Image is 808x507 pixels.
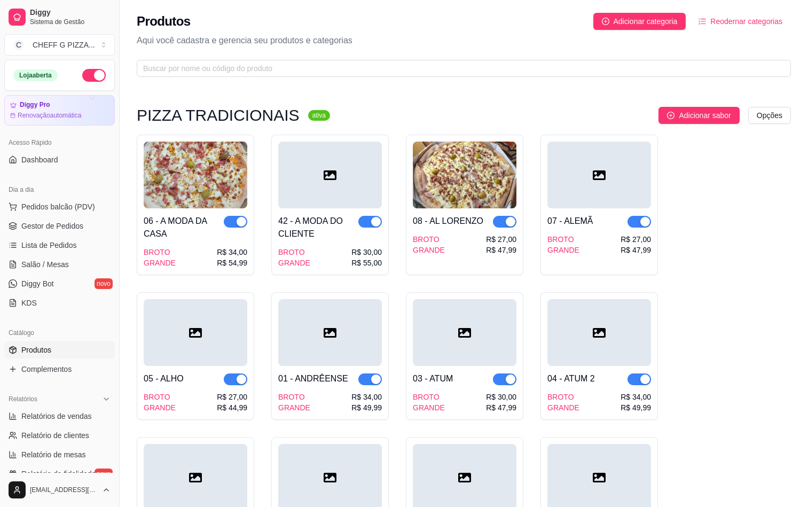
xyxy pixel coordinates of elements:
button: Opções [748,107,791,124]
span: KDS [21,298,37,308]
h3: PIZZA TRADICIONAIS [137,109,300,122]
div: BROTO [413,392,445,402]
div: R$ 49,99 [351,402,382,413]
img: product-image [413,142,516,208]
button: Alterar Status [82,69,106,82]
a: KDS [4,294,115,311]
a: Dashboard [4,151,115,168]
span: Adicionar categoria [614,15,678,27]
div: BROTO [413,234,445,245]
button: Adicionar sabor [658,107,739,124]
div: GRANDE [413,402,445,413]
button: Reodernar categorias [690,13,791,30]
div: R$ 54,99 [217,258,247,268]
span: Salão / Mesas [21,259,69,270]
div: BROTO [278,392,310,402]
div: R$ 47,99 [486,402,516,413]
span: Diggy Bot [21,278,54,289]
a: Diggy Botnovo [4,275,115,292]
a: Relatório de clientes [4,427,115,444]
button: Pedidos balcão (PDV) [4,198,115,215]
div: BROTO [547,234,579,245]
a: Diggy ProRenovaçãoautomática [4,95,115,126]
a: Relatório de fidelidadenovo [4,465,115,482]
div: R$ 49,99 [621,402,651,413]
a: Lista de Pedidos [4,237,115,254]
a: Relatórios de vendas [4,408,115,425]
button: [EMAIL_ADDRESS][DOMAIN_NAME] [4,477,115,503]
div: BROTO [547,392,579,402]
p: Aqui você cadastra e gerencia seu produtos e categorias [137,34,791,47]
div: BROTO [278,247,310,258]
sup: ativa [308,110,330,121]
article: Renovação automática [18,111,81,120]
div: GRANDE [144,258,176,268]
span: plus-circle [667,112,674,119]
div: R$ 27,00 [486,234,516,245]
div: 06 - A MODA DA CASA [144,215,224,240]
img: product-image [144,142,247,208]
span: Reodernar categorias [710,15,782,27]
div: R$ 27,00 [217,392,247,402]
input: Buscar por nome ou código do produto [143,63,776,74]
span: Relatório de mesas [21,449,86,460]
div: R$ 47,99 [621,245,651,255]
div: GRANDE [144,402,176,413]
article: Diggy Pro [20,101,50,109]
span: ordered-list [699,18,706,25]
div: 42 - A MODA DO CLIENTE [278,215,358,240]
div: R$ 34,00 [217,247,247,258]
button: Select a team [4,34,115,56]
button: Adicionar categoria [593,13,686,30]
div: GRANDE [413,245,445,255]
div: R$ 34,00 [351,392,382,402]
a: Salão / Mesas [4,256,115,273]
a: Complementos [4,361,115,378]
div: 04 - ATUM 2 [547,372,595,385]
span: Relatórios [9,395,37,403]
div: GRANDE [547,245,579,255]
span: Gestor de Pedidos [21,221,83,231]
h2: Produtos [137,13,191,30]
div: R$ 34,00 [621,392,651,402]
div: 03 - ATUM [413,372,453,385]
div: CHEFF G PIZZA ... [33,40,95,50]
a: DiggySistema de Gestão [4,4,115,30]
span: Relatório de fidelidade [21,469,96,479]
span: C [13,40,24,50]
span: [EMAIL_ADDRESS][DOMAIN_NAME] [30,486,98,494]
div: Acesso Rápido [4,134,115,151]
span: Produtos [21,345,51,355]
span: Pedidos balcão (PDV) [21,201,95,212]
span: Sistema de Gestão [30,18,111,26]
div: 08 - AL LORENZO [413,215,483,228]
div: R$ 55,00 [351,258,382,268]
div: 01 - ANDRÊENSE [278,372,348,385]
a: Gestor de Pedidos [4,217,115,235]
div: R$ 44,99 [217,402,247,413]
div: R$ 47,99 [486,245,516,255]
div: R$ 30,00 [351,247,382,258]
span: Lista de Pedidos [21,240,77,251]
div: Dia a dia [4,181,115,198]
div: Loja aberta [13,69,58,81]
div: BROTO [144,392,176,402]
span: Relatório de clientes [21,430,89,441]
div: Catálogo [4,324,115,341]
a: Produtos [4,341,115,358]
div: GRANDE [278,258,310,268]
span: Dashboard [21,154,58,165]
span: Diggy [30,8,111,18]
span: Relatórios de vendas [21,411,92,422]
div: GRANDE [278,402,310,413]
div: 05 - ALHO [144,372,184,385]
span: plus-circle [602,18,609,25]
div: R$ 30,00 [486,392,516,402]
span: Complementos [21,364,72,375]
span: Opções [757,110,782,121]
span: Adicionar sabor [679,110,731,121]
div: 07 - ALEMÃ [547,215,593,228]
div: R$ 27,00 [621,234,651,245]
div: GRANDE [547,402,579,413]
a: Relatório de mesas [4,446,115,463]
